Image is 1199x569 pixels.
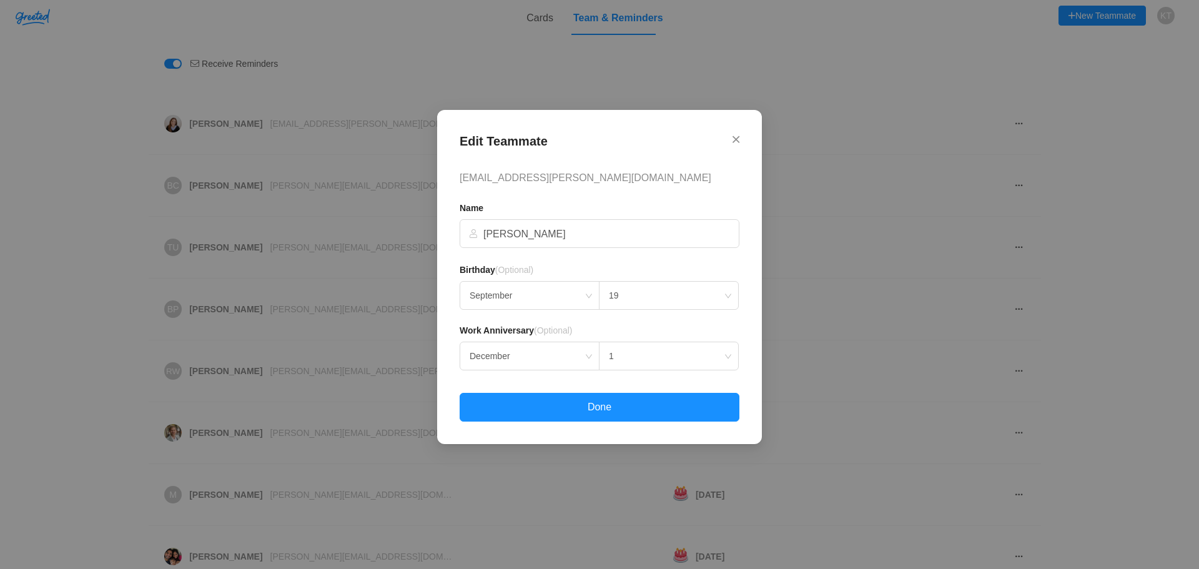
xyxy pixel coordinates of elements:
h2: Edit Teammate [460,132,739,156]
button: Done [460,393,739,422]
span: (Optional) [495,265,533,275]
input: Pam Beesly [483,220,732,247]
h4: Name [460,201,739,215]
button: Close [733,122,739,157]
h4: Work Anniversary [460,324,739,337]
span: (Optional) [534,325,572,335]
p: [EMAIL_ADDRESS][PERSON_NAME][DOMAIN_NAME] [460,170,739,186]
h4: Birthday [460,263,739,277]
